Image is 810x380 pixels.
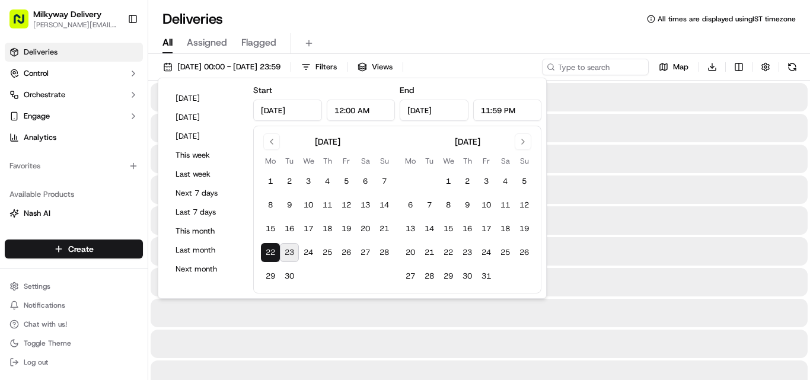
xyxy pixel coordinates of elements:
span: Settings [24,282,50,291]
button: Log out [5,354,143,371]
input: Time [473,100,542,121]
button: 22 [439,243,458,262]
button: 25 [318,243,337,262]
button: Start new chat [202,117,216,131]
button: 1 [261,172,280,191]
button: [DATE] [170,128,241,145]
span: Analytics [24,132,56,143]
button: Notifications [5,297,143,314]
input: Time [327,100,396,121]
img: 1736555255976-a54dd68f-1ca7-489b-9aae-adbdc363a1c4 [12,113,33,135]
button: 6 [401,196,420,215]
button: Fleet [5,225,143,244]
button: 27 [356,243,375,262]
button: 19 [337,219,356,238]
th: Monday [401,155,420,167]
button: 14 [375,196,394,215]
img: Grace Nketiah [12,173,31,191]
button: 13 [356,196,375,215]
button: 24 [477,243,496,262]
th: Sunday [375,155,394,167]
span: Chat with us! [24,320,67,329]
button: 24 [299,243,318,262]
button: 1 [439,172,458,191]
span: Pylon [118,292,143,301]
button: 20 [401,243,420,262]
button: Views [352,59,398,75]
div: We're available if you need us! [53,125,163,135]
button: 16 [280,219,299,238]
th: Wednesday [299,155,318,167]
span: Toggle Theme [24,339,71,348]
img: 1736555255976-a54dd68f-1ca7-489b-9aae-adbdc363a1c4 [24,216,33,226]
span: Orchestrate [24,90,65,100]
button: Create [5,240,143,258]
button: 11 [496,196,515,215]
button: 9 [458,196,477,215]
button: 25 [496,243,515,262]
th: Wednesday [439,155,458,167]
span: Filters [315,62,337,72]
button: 31 [477,267,496,286]
button: Milkyway Delivery[PERSON_NAME][EMAIL_ADDRESS][DOMAIN_NAME] [5,5,123,33]
div: 💻 [100,266,110,276]
th: Tuesday [420,155,439,167]
button: 2 [280,172,299,191]
button: 13 [401,219,420,238]
button: 5 [515,172,534,191]
a: Deliveries [5,43,143,62]
button: 12 [515,196,534,215]
button: [DATE] 00:00 - [DATE] 23:59 [158,59,286,75]
button: 11 [318,196,337,215]
button: Orchestrate [5,85,143,104]
button: 17 [477,219,496,238]
span: [PERSON_NAME][EMAIL_ADDRESS][DOMAIN_NAME] [33,20,118,30]
button: 4 [318,172,337,191]
button: Settings [5,278,143,295]
span: [PERSON_NAME] [37,216,96,225]
button: 26 [515,243,534,262]
button: Chat with us! [5,316,143,333]
button: 16 [458,219,477,238]
a: 💻API Documentation [95,260,195,282]
div: 📗 [12,266,21,276]
span: Nash AI [24,208,50,219]
a: 📗Knowledge Base [7,260,95,282]
th: Sunday [515,155,534,167]
span: [DATE] [105,216,129,225]
button: This week [170,147,241,164]
span: All times are displayed using IST timezone [658,14,796,24]
button: 14 [420,219,439,238]
button: Last 7 days [170,204,241,221]
button: 23 [458,243,477,262]
button: Filters [296,59,342,75]
button: Control [5,64,143,83]
span: Create [68,243,94,255]
span: API Documentation [112,265,190,277]
input: Got a question? Start typing here... [31,76,213,89]
button: Toggle Theme [5,335,143,352]
button: 27 [401,267,420,286]
button: Map [653,59,694,75]
th: Tuesday [280,155,299,167]
div: Available Products [5,185,143,204]
h1: Deliveries [162,9,223,28]
button: Nash AI [5,204,143,223]
button: Engage [5,107,143,126]
span: Knowledge Base [24,265,91,277]
th: Friday [477,155,496,167]
p: Welcome 👋 [12,47,216,66]
span: Milkyway Delivery [33,8,101,20]
button: 21 [375,219,394,238]
a: Analytics [5,128,143,147]
button: 18 [318,219,337,238]
button: 3 [299,172,318,191]
button: 7 [375,172,394,191]
button: 10 [477,196,496,215]
label: End [400,85,414,95]
button: 7 [420,196,439,215]
button: 19 [515,219,534,238]
span: Log out [24,357,48,367]
button: 21 [420,243,439,262]
label: Start [253,85,272,95]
